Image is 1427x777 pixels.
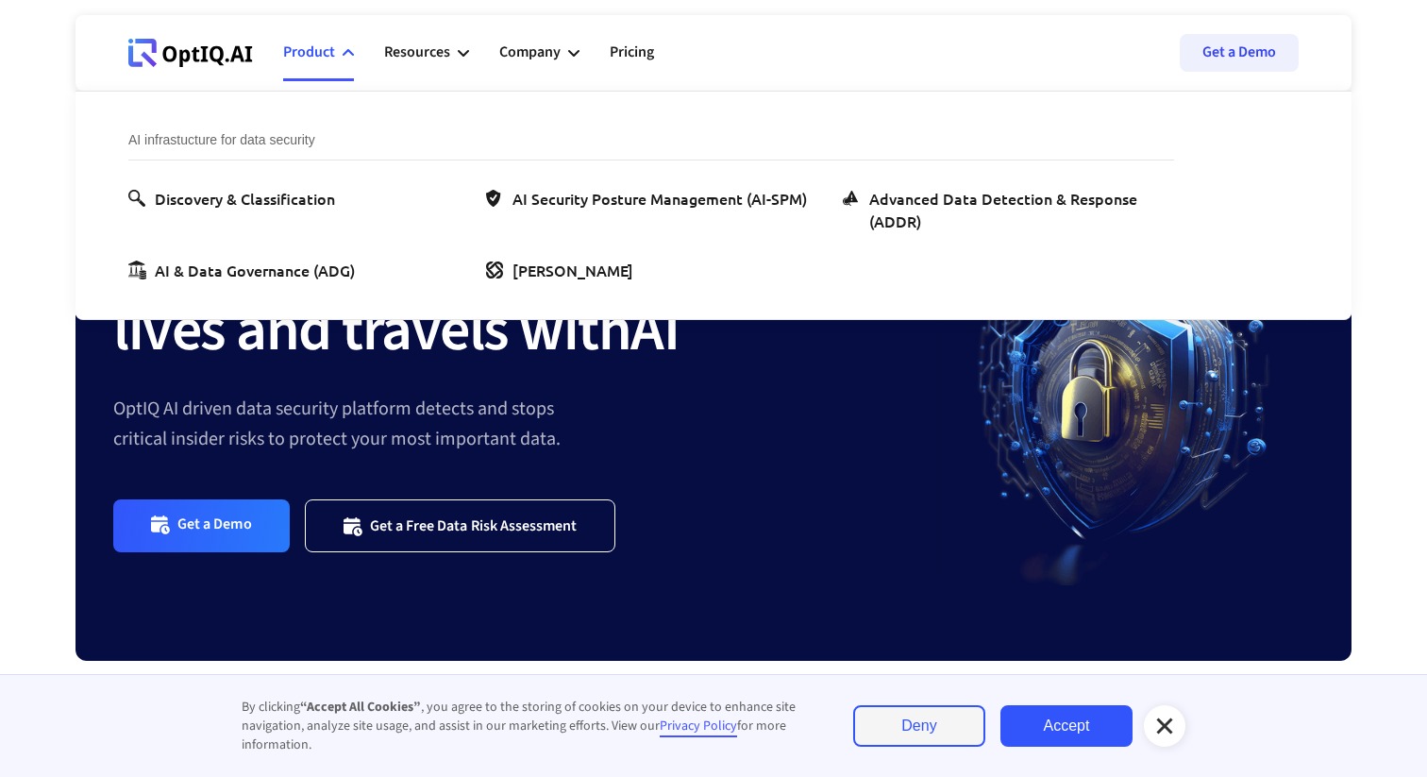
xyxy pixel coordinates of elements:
strong: “Accept All Cookies” [300,698,421,717]
a: Deny [853,705,985,747]
a: Advanced Data Detection & Response (ADDR) [843,187,1174,232]
a: Get a Demo [1180,34,1299,72]
a: Get a Free Data Risk Assessment [305,499,616,551]
strong: AI [630,287,679,374]
div: Resources [384,25,469,81]
a: Webflow Homepage [128,25,253,81]
a: Accept [1000,705,1133,747]
div: Get a Free Data Risk Assessment [370,516,578,535]
a: Get a Demo [113,499,290,551]
div: Product [283,25,354,81]
div: AI infrastucture for data security [128,129,1174,160]
div: AI Security Posture Management (AI-SPM) [512,187,807,210]
a: AI & Data Governance (ADG) [128,259,362,281]
div: AI & Data Governance (ADG) [155,259,355,281]
div: Resources [384,40,450,65]
nav: Product [76,91,1351,320]
div: OptIQ AI driven data security platform detects and stops critical insider risks to protect your m... [113,394,936,454]
div: By clicking , you agree to the storing of cookies on your device to enhance site navigation, anal... [242,698,815,754]
div: Discovery & Classification [155,187,335,210]
a: [PERSON_NAME] [486,259,641,281]
a: AI Security Posture Management (AI-SPM) [486,187,814,210]
div: Company [499,40,561,65]
a: Privacy Policy [660,717,737,737]
div: Get a Demo [177,515,252,536]
div: Webflow Homepage [128,66,129,67]
div: Company [499,25,579,81]
div: Product [283,40,335,65]
a: Discovery & Classification [128,187,343,210]
a: Pricing [610,25,654,81]
div: Advanced Data Detection & Response (ADDR) [869,187,1167,232]
div: [PERSON_NAME] [512,259,633,281]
